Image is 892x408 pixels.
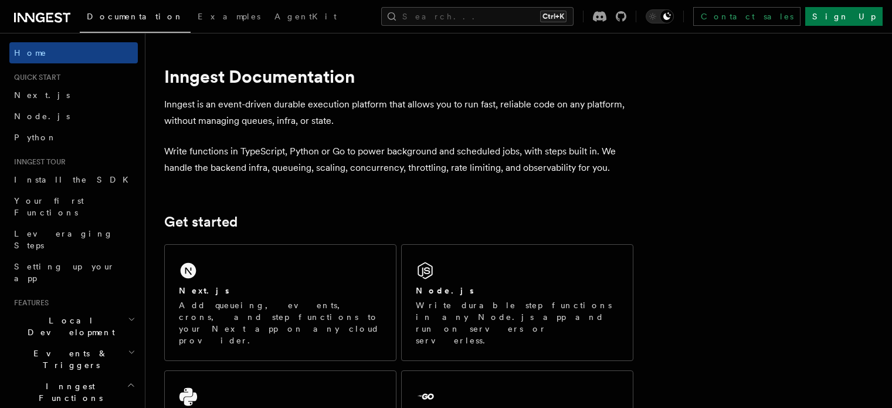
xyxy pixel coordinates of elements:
[540,11,567,22] kbd: Ctrl+K
[164,143,633,176] p: Write functions in TypeScript, Python or Go to power background and scheduled jobs, with steps bu...
[164,214,238,230] a: Get started
[179,299,382,346] p: Add queueing, events, crons, and step functions to your Next app on any cloud provider.
[381,7,574,26] button: Search...Ctrl+K
[191,4,267,32] a: Examples
[14,229,113,250] span: Leveraging Steps
[9,348,128,371] span: Events & Triggers
[87,12,184,21] span: Documentation
[14,196,84,217] span: Your first Functions
[14,112,70,121] span: Node.js
[14,262,115,283] span: Setting up your app
[805,7,883,26] a: Sign Up
[9,42,138,63] a: Home
[9,73,60,82] span: Quick start
[164,244,396,361] a: Next.jsAdd queueing, events, crons, and step functions to your Next app on any cloud provider.
[9,256,138,289] a: Setting up your app
[9,380,127,404] span: Inngest Functions
[14,47,47,59] span: Home
[179,285,229,296] h2: Next.js
[14,90,70,100] span: Next.js
[9,298,49,308] span: Features
[198,12,260,21] span: Examples
[164,66,633,87] h1: Inngest Documentation
[9,315,128,338] span: Local Development
[9,157,66,167] span: Inngest tour
[14,175,135,184] span: Install the SDK
[416,285,474,296] h2: Node.js
[401,244,633,361] a: Node.jsWrite durable step functions in any Node.js app and run on servers or serverless.
[9,127,138,148] a: Python
[693,7,801,26] a: Contact sales
[646,9,674,23] button: Toggle dark mode
[9,85,138,106] a: Next.js
[80,4,191,33] a: Documentation
[274,12,337,21] span: AgentKit
[9,343,138,376] button: Events & Triggers
[9,106,138,127] a: Node.js
[416,299,619,346] p: Write durable step functions in any Node.js app and run on servers or serverless.
[267,4,344,32] a: AgentKit
[164,96,633,129] p: Inngest is an event-driven durable execution platform that allows you to run fast, reliable code ...
[14,133,57,142] span: Python
[9,310,138,343] button: Local Development
[9,223,138,256] a: Leveraging Steps
[9,169,138,190] a: Install the SDK
[9,190,138,223] a: Your first Functions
